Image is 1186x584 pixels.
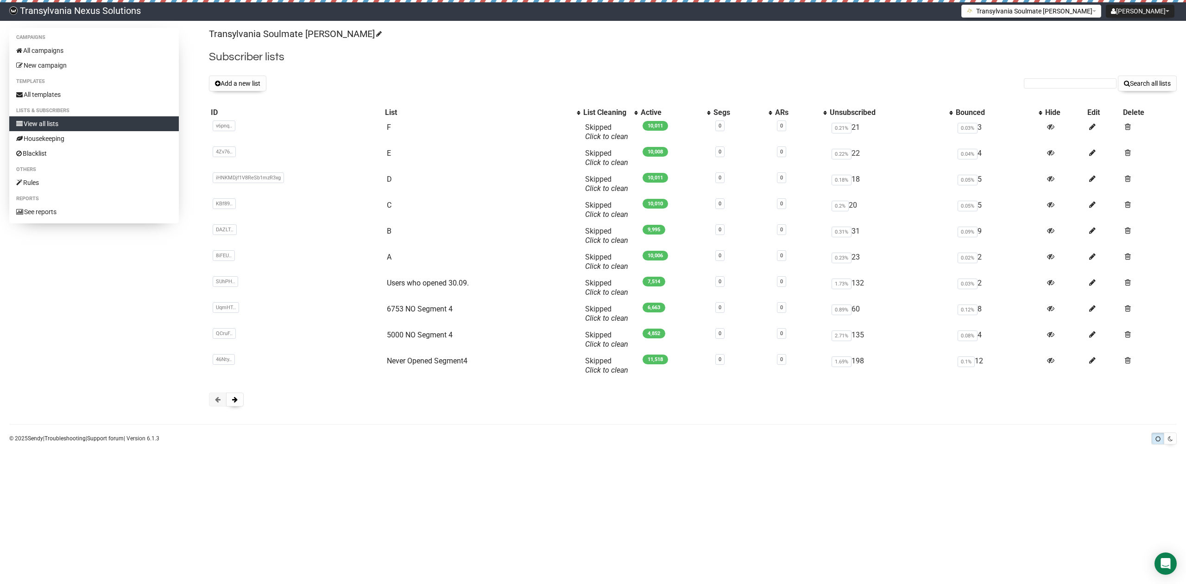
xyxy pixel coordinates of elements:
th: Edit: No sort applied, sorting is disabled [1085,106,1122,119]
a: Click to clean [585,340,628,349]
span: 1.69% [832,356,852,367]
a: All templates [9,87,179,102]
td: 8 [954,301,1043,327]
span: 9,995 [643,225,665,235]
div: Active [641,108,702,117]
a: 0 [719,175,721,181]
th: Active: No sort applied, activate to apply an ascending sort [639,106,712,119]
span: Skipped [585,253,628,271]
th: Unsubscribed: No sort applied, activate to apply an ascending sort [828,106,954,119]
td: 132 [828,275,954,301]
a: Users who opened 30.09. [387,279,469,287]
span: 8iFEU.. [213,250,235,261]
span: v6pnq.. [213,121,235,131]
th: ARs: No sort applied, activate to apply an ascending sort [773,106,827,119]
a: Sendy [28,435,43,442]
a: 0 [719,305,721,311]
a: Blacklist [9,146,179,161]
a: 0 [719,356,721,362]
a: Click to clean [585,132,628,141]
a: All campaigns [9,43,179,58]
td: 23 [828,249,954,275]
span: 7,514 [643,277,665,286]
img: 586cc6b7d8bc403f0c61b981d947c989 [9,6,18,15]
span: Skipped [585,356,628,375]
a: See reports [9,204,179,219]
span: 11,518 [643,355,668,364]
p: © 2025 | | | Version 6.1.3 [9,433,159,444]
span: 0.21% [832,123,852,133]
span: 0.04% [958,149,978,159]
li: Others [9,164,179,175]
span: Skipped [585,201,628,219]
a: Click to clean [585,158,628,167]
td: 20 [828,197,954,223]
span: 6,663 [643,303,665,312]
span: Skipped [585,305,628,323]
th: ID: No sort applied, sorting is disabled [209,106,384,119]
span: Skipped [585,279,628,297]
a: 0 [780,227,783,233]
span: 0.2% [832,201,849,211]
a: 0 [719,201,721,207]
a: 0 [780,253,783,259]
span: 0.05% [958,175,978,185]
h2: Subscriber lists [209,49,1177,65]
div: Bounced [956,108,1034,117]
a: 0 [719,279,721,285]
td: 21 [828,119,954,145]
div: List Cleaning [583,108,630,117]
button: Add a new list [209,76,266,91]
td: 2 [954,249,1043,275]
a: 5000 NO Segment 4 [387,330,453,339]
a: 0 [780,149,783,155]
td: 60 [828,301,954,327]
td: 4 [954,145,1043,171]
span: 4,852 [643,329,665,338]
span: iHNKMDjf1V8ReSb1mzR3xg [213,172,284,183]
span: 0.23% [832,253,852,263]
div: ID [211,108,382,117]
span: 0.31% [832,227,852,237]
td: 12 [954,353,1043,379]
th: List: No sort applied, activate to apply an ascending sort [383,106,581,119]
td: 22 [828,145,954,171]
span: 0.08% [958,330,978,341]
span: Skipped [585,123,628,141]
a: 0 [780,330,783,336]
span: 10,011 [643,173,668,183]
span: UqmHT.. [213,302,239,313]
a: F [387,123,391,132]
span: 4Zv76.. [213,146,236,157]
a: 0 [780,279,783,285]
div: Edit [1087,108,1120,117]
span: Skipped [585,227,628,245]
span: 10,008 [643,147,668,157]
th: List Cleaning: No sort applied, activate to apply an ascending sort [581,106,639,119]
a: 0 [719,253,721,259]
span: 0.03% [958,279,978,289]
span: 0.89% [832,305,852,315]
span: 0.03% [958,123,978,133]
a: E [387,149,391,158]
td: 3 [954,119,1043,145]
a: New campaign [9,58,179,73]
a: 0 [719,123,721,129]
div: Delete [1123,108,1175,117]
a: Click to clean [585,366,628,375]
span: SUhPH.. [213,276,238,287]
span: KBf89.. [213,198,236,209]
a: D [387,175,392,184]
a: Never Opened Segment4 [387,356,467,365]
a: C [387,201,391,209]
button: Transylvania Soulmate [PERSON_NAME] [961,5,1101,18]
a: Transylvania Soulmate [PERSON_NAME] [209,28,380,39]
span: 0.18% [832,175,852,185]
span: Skipped [585,330,628,349]
a: B [387,227,391,235]
a: 6753 NO Segment 4 [387,305,453,313]
li: Reports [9,193,179,204]
a: Support forum [87,435,124,442]
button: Search all lists [1118,76,1177,91]
a: 0 [780,305,783,311]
